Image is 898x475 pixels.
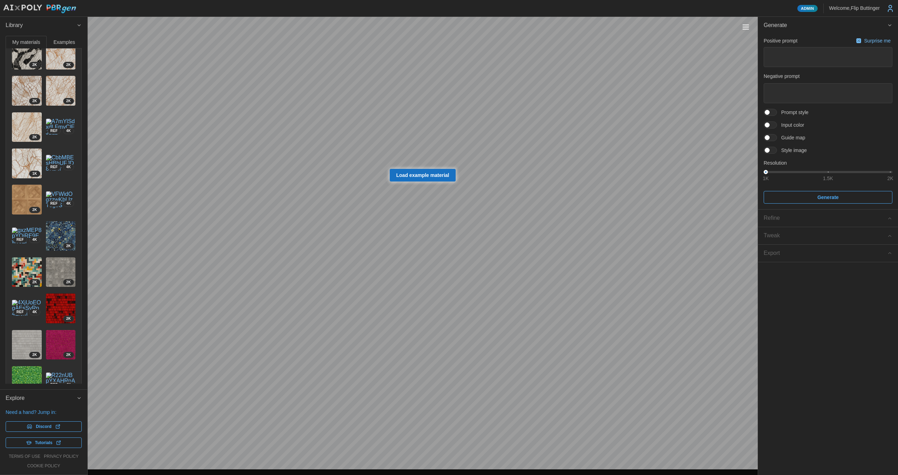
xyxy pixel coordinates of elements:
a: S3wZU0IjxHSWhxtDniYC2K [12,75,42,106]
img: m1XdM7c52LTxR1qWw8kq [12,185,42,215]
button: Generate [764,191,892,204]
span: 2 K [32,98,37,104]
span: 4 K [66,128,71,134]
img: A7mYlSdxdLFmvClFJ1Lz [46,119,76,136]
span: 4 K [32,237,37,243]
img: JIwbu7x64MAiI6zPeyad [12,112,42,142]
img: ntD90jTbpV4rFF65BrJm [46,40,76,70]
img: pfjNKkVmci6PWc8LB7cD [46,76,76,106]
span: 2 K [66,352,71,358]
a: terms of use [9,454,40,460]
a: ntD90jTbpV4rFF65BrJm2K [46,39,76,70]
img: yo8yn9OSguj2Rr4wBURG [12,257,42,287]
img: gxzMEP8pYOiRE9Ewv8Zi [12,227,42,244]
a: FvZkF01NV0Nn2EvvfXxj2K [12,366,42,396]
span: REF [16,237,24,243]
p: Surprise me [864,37,892,44]
a: A7mYlSdxdLFmvClFJ1Lz4KREF [46,112,76,143]
span: Discord [36,422,52,431]
a: LYHYerR0Xz0hIol8lSvy2K [46,293,76,324]
span: Examples [54,40,75,45]
span: REF [51,201,58,206]
p: Need a hand? Jump in: [6,409,82,416]
span: REF [51,128,58,134]
a: 6J0rBtDMpu235CKyl3102K [46,221,76,251]
a: CbbMBEsHBbUFJD87tJ4r4KREF [46,148,76,179]
a: 4XjUoEOgAEsSyRp4EicM4KREF [12,293,42,324]
span: 4 K [32,309,37,315]
img: d6tWDbZXuQ8apgE9xTGR [46,257,76,287]
span: Export [764,245,887,262]
span: Tweak [764,227,887,244]
span: Explore [6,390,76,407]
div: Refine [764,214,887,223]
img: dSKqNWndI19564lINn1J [12,330,42,360]
a: Discord [6,421,82,432]
a: Load example material [390,169,456,182]
span: Guide map [777,134,805,141]
span: Admin [801,5,814,12]
img: 6J0rBtDMpu235CKyl310 [46,221,76,251]
button: Tweak [758,227,898,244]
span: 2 K [32,134,37,140]
span: 2 K [32,207,37,213]
span: 4 K [66,164,71,170]
img: 4XjUoEOgAEsSyRp4EicM [12,300,42,317]
span: Tutorials [35,438,53,448]
a: HoMghbQtLGhuVfoMQLJb1K [12,148,42,179]
span: 2 K [32,279,37,285]
span: REF [51,382,58,388]
span: 4 K [66,201,71,206]
div: Generate [758,34,898,210]
span: 2 K [66,62,71,68]
img: CbbMBEsHBbUFJD87tJ4r [46,155,76,172]
p: Welcome, Flip Buttinger [829,5,880,12]
span: Library [6,17,76,34]
button: Surprise me [854,36,892,46]
a: pfjNKkVmci6PWc8LB7cD2K [46,75,76,106]
img: FvZkF01NV0Nn2EvvfXxj [12,366,42,396]
span: Generate [817,191,839,203]
a: JIwbu7x64MAiI6zPeyad2K [12,112,42,143]
img: 1xVjZmorouxK3JrJyeJ0 [46,330,76,360]
span: My materials [12,40,40,45]
a: yo8yn9OSguj2Rr4wBURG2K [12,257,42,288]
a: R22nUBpYXAHRnAznVb5Y4KREF [46,366,76,396]
span: 2 K [32,62,37,68]
a: privacy policy [44,454,79,460]
img: VFWidOgzzwKbLlzT6g3S [46,191,76,208]
span: 2 K [66,279,71,285]
img: R22nUBpYXAHRnAznVb5Y [46,372,76,389]
span: REF [51,164,58,170]
a: m1XdM7c52LTxR1qWw8kq2K [12,184,42,215]
p: Resolution [764,159,892,166]
button: Generate [758,17,898,34]
span: Style image [777,147,807,154]
span: Load example material [396,169,449,181]
a: VFWidOgzzwKbLlzT6g3S4KREF [46,184,76,215]
a: gxzMEP8pYOiRE9Ewv8Zi4KREF [12,221,42,251]
button: Export [758,245,898,262]
img: fRC1elO50yI9ksT9LhcK [12,40,42,70]
span: Prompt style [777,109,809,116]
a: cookie policy [27,463,60,469]
a: fRC1elO50yI9ksT9LhcK2K [12,39,42,70]
span: Input color [777,121,804,128]
button: Toggle viewport controls [741,22,751,32]
a: Tutorials [6,437,82,448]
span: 2 K [32,352,37,358]
span: 2 K [66,316,71,322]
p: Positive prompt [764,37,797,44]
img: HoMghbQtLGhuVfoMQLJb [12,149,42,178]
a: dSKqNWndI19564lINn1J2K [12,330,42,360]
img: S3wZU0IjxHSWhxtDniYC [12,76,42,106]
span: 2 K [66,98,71,104]
span: Generate [764,17,887,34]
img: AIxPoly PBRgen [3,4,76,14]
a: 1xVjZmorouxK3JrJyeJ02K [46,330,76,360]
span: 1 K [32,171,37,177]
p: Negative prompt [764,73,892,80]
button: Refine [758,210,898,227]
img: LYHYerR0Xz0hIol8lSvy [46,293,76,323]
span: REF [16,309,24,315]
